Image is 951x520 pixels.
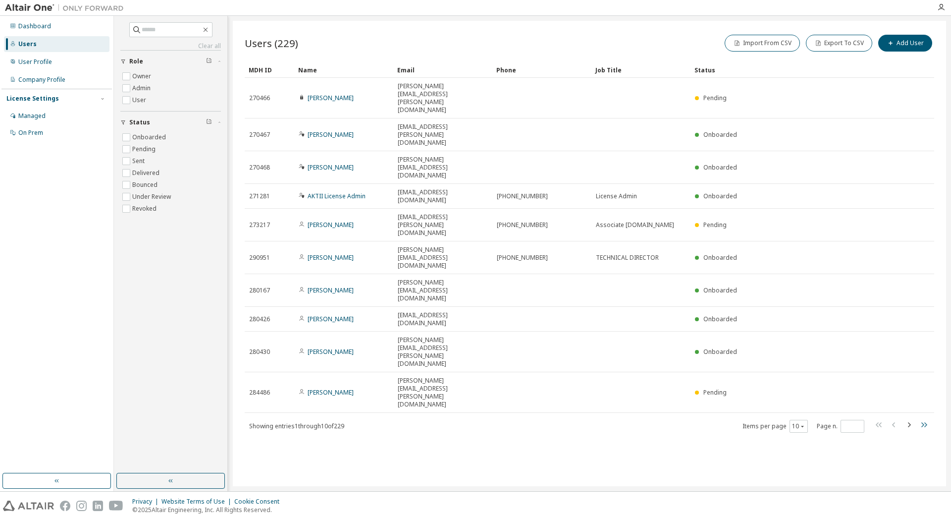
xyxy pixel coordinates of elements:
[249,422,344,430] span: Showing entries 1 through 10 of 229
[703,286,737,294] span: Onboarded
[694,62,883,78] div: Status
[308,388,354,397] a: [PERSON_NAME]
[497,254,548,262] span: [PHONE_NUMBER]
[132,143,158,155] label: Pending
[792,422,805,430] button: 10
[249,94,270,102] span: 270466
[249,221,270,229] span: 273217
[18,76,65,84] div: Company Profile
[132,70,153,82] label: Owner
[132,131,168,143] label: Onboarded
[398,188,488,204] span: [EMAIL_ADDRESS][DOMAIN_NAME]
[703,347,737,356] span: Onboarded
[76,501,87,511] img: instagram.svg
[132,191,173,203] label: Under Review
[308,286,354,294] a: [PERSON_NAME]
[398,213,488,237] span: [EMAIL_ADDRESS][PERSON_NAME][DOMAIN_NAME]
[308,347,354,356] a: [PERSON_NAME]
[308,192,366,200] a: AKTII License Admin
[5,3,129,13] img: Altair One
[703,221,727,229] span: Pending
[398,156,488,179] span: [PERSON_NAME][EMAIL_ADDRESS][DOMAIN_NAME]
[398,123,488,147] span: [EMAIL_ADDRESS][PERSON_NAME][DOMAIN_NAME]
[249,389,270,397] span: 284486
[249,192,270,200] span: 271281
[398,377,488,408] span: [PERSON_NAME][EMAIL_ADDRESS][PERSON_NAME][DOMAIN_NAME]
[806,35,872,52] button: Export To CSV
[308,130,354,139] a: [PERSON_NAME]
[398,311,488,327] span: [EMAIL_ADDRESS][DOMAIN_NAME]
[132,179,159,191] label: Bounced
[397,62,488,78] div: Email
[206,118,212,126] span: Clear filter
[249,348,270,356] span: 280430
[725,35,800,52] button: Import From CSV
[60,501,70,511] img: facebook.svg
[93,501,103,511] img: linkedin.svg
[6,95,59,103] div: License Settings
[161,498,234,506] div: Website Terms of Use
[497,221,548,229] span: [PHONE_NUMBER]
[109,501,123,511] img: youtube.svg
[18,40,37,48] div: Users
[308,221,354,229] a: [PERSON_NAME]
[18,58,52,66] div: User Profile
[18,22,51,30] div: Dashboard
[120,42,221,50] a: Clear all
[398,279,488,302] span: [PERSON_NAME][EMAIL_ADDRESS][DOMAIN_NAME]
[398,336,488,368] span: [PERSON_NAME][EMAIL_ADDRESS][PERSON_NAME][DOMAIN_NAME]
[132,203,158,215] label: Revoked
[298,62,389,78] div: Name
[249,287,270,294] span: 280167
[742,420,808,433] span: Items per page
[703,388,727,397] span: Pending
[3,501,54,511] img: altair_logo.svg
[703,253,737,262] span: Onboarded
[496,62,587,78] div: Phone
[596,221,674,229] span: Associate [DOMAIN_NAME]
[132,82,153,94] label: Admin
[595,62,687,78] div: Job Title
[703,192,737,200] span: Onboarded
[132,155,147,167] label: Sent
[249,164,270,172] span: 270468
[132,498,161,506] div: Privacy
[132,167,161,179] label: Delivered
[132,506,285,514] p: © 2025 Altair Engineering, Inc. All Rights Reserved.
[249,131,270,139] span: 270467
[120,51,221,72] button: Role
[132,94,148,106] label: User
[249,254,270,262] span: 290951
[703,130,737,139] span: Onboarded
[398,246,488,270] span: [PERSON_NAME][EMAIL_ADDRESS][DOMAIN_NAME]
[245,36,298,50] span: Users (229)
[878,35,932,52] button: Add User
[308,94,354,102] a: [PERSON_NAME]
[596,192,637,200] span: License Admin
[817,420,864,433] span: Page n.
[18,129,43,137] div: On Prem
[703,94,727,102] span: Pending
[308,315,354,323] a: [PERSON_NAME]
[596,254,659,262] span: TECHNICAL DIRECTOR
[234,498,285,506] div: Cookie Consent
[308,163,354,172] a: [PERSON_NAME]
[206,58,212,65] span: Clear filter
[703,315,737,323] span: Onboarded
[703,163,737,172] span: Onboarded
[249,62,290,78] div: MDH ID
[129,58,143,65] span: Role
[398,82,488,114] span: [PERSON_NAME][EMAIL_ADDRESS][PERSON_NAME][DOMAIN_NAME]
[308,253,354,262] a: [PERSON_NAME]
[18,112,46,120] div: Managed
[497,192,548,200] span: [PHONE_NUMBER]
[249,315,270,323] span: 280426
[129,118,150,126] span: Status
[120,112,221,133] button: Status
